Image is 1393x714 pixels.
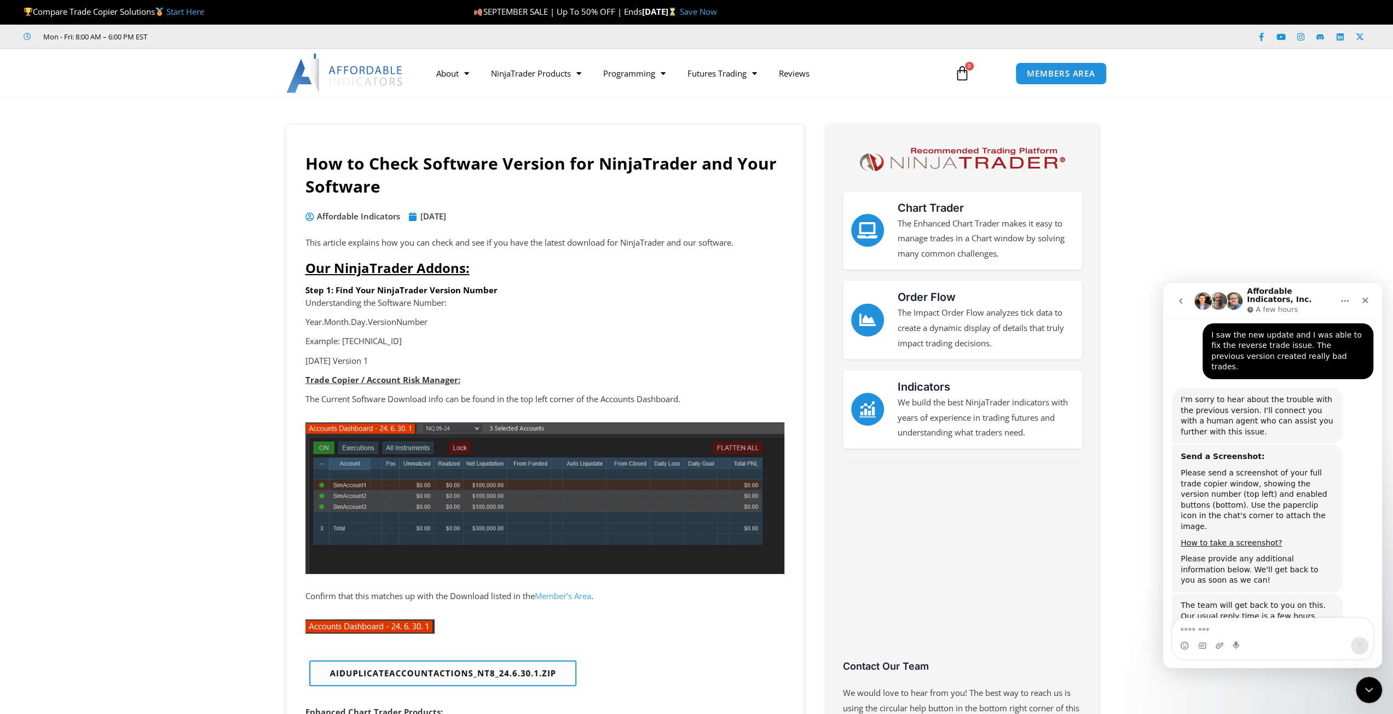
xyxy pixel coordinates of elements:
p: Year.Month.Day.VersionNumber [305,315,784,330]
span: 0 [965,62,974,71]
p: The Current Software Download info can be found in the top left corner of the Accounts Dashboard. [305,392,784,407]
h1: How to Check Software Version for NinjaTrader and Your Software [305,152,784,198]
span: Mon - Fri: 8:00 AM – 6:00 PM EST [41,30,147,43]
p: Confirm that this matches up with the Download listed in the . [305,589,784,604]
h3: Contact Our Team [843,660,1082,672]
iframe: Intercom live chat [1163,283,1382,668]
button: Gif picker [34,358,43,367]
a: Chart Trader [898,201,964,214]
div: The team will get back to you on this. Our usual reply time is a few hours. You'll get replies he... [18,317,171,371]
iframe: Customer reviews powered by Trustpilot [843,477,1082,668]
span: Affordable Indicators [314,209,400,224]
a: Futures Trading [677,61,768,86]
a: Save Now [679,6,716,17]
p: The Enhanced Chart Trader makes it easy to manage trades in a Chart window by solving many common... [898,216,1074,262]
p: [DATE] Version 1 [305,353,784,369]
a: Member’s Area [535,590,591,601]
a: 0 [938,57,986,89]
button: Upload attachment [52,358,61,367]
iframe: Intercom live chat [1356,677,1382,703]
span: Our NinjaTrader Addons: [305,259,470,277]
button: Emoji picker [17,358,26,367]
strong: Trade Copier / Account Risk Manager: [305,374,460,385]
span: SEPTEMBER SALE | Up To 50% OFF | Ends [473,6,641,17]
img: NinjaTrader Logo [854,144,1070,175]
span: Compare Trade Copier Solutions [24,6,204,17]
a: MEMBERS AREA [1015,62,1107,85]
h6: Step 1: Find Your NinjaTrader Version Number [305,285,784,295]
nav: Menu [425,61,942,86]
p: Understanding the Software Number: [305,295,784,311]
img: 🏆 [24,8,32,16]
a: Start Here [166,6,204,17]
iframe: Customer reviews powered by Trustpilot [163,31,327,42]
a: Indicators [851,393,884,426]
strong: [DATE] [641,6,679,17]
a: Order Flow [851,304,884,336]
a: About [425,61,480,86]
span: MEMBERS AREA [1027,69,1095,78]
time: [DATE] [420,211,446,222]
img: LogoAI [286,54,404,93]
p: This article explains how you can check and see if you have the latest download for NinjaTrader a... [305,235,784,251]
a: NinjaTrader Products [480,61,592,86]
div: The team will get back to you on this. Our usual reply time is a few hours.You'll get replies her... [9,311,180,378]
a: Indicators [898,380,950,393]
button: Start recording [70,358,78,367]
button: Send a message… [188,354,205,371]
a: Chart Trader [851,214,884,247]
div: Solomon says… [9,311,210,402]
a: Reviews [768,61,820,86]
a: Order Flow [898,291,956,304]
img: 🍂 [474,8,482,16]
textarea: Message… [9,335,210,354]
img: AI Duplicate Account Actions File Name [305,655,581,690]
p: Example: [TECHNICAL_ID] [305,334,784,349]
img: ⌛ [668,8,677,16]
img: image.png [305,619,435,634]
img: accounts dashboard trading view [305,422,784,574]
a: Programming [592,61,677,86]
p: The Impact Order Flow analyzes tick data to create a dynamic display of details that truly impact... [898,305,1074,351]
p: We build the best NinjaTrader indicators with years of experience in trading futures and understa... [898,395,1074,441]
img: 🥇 [155,8,164,16]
